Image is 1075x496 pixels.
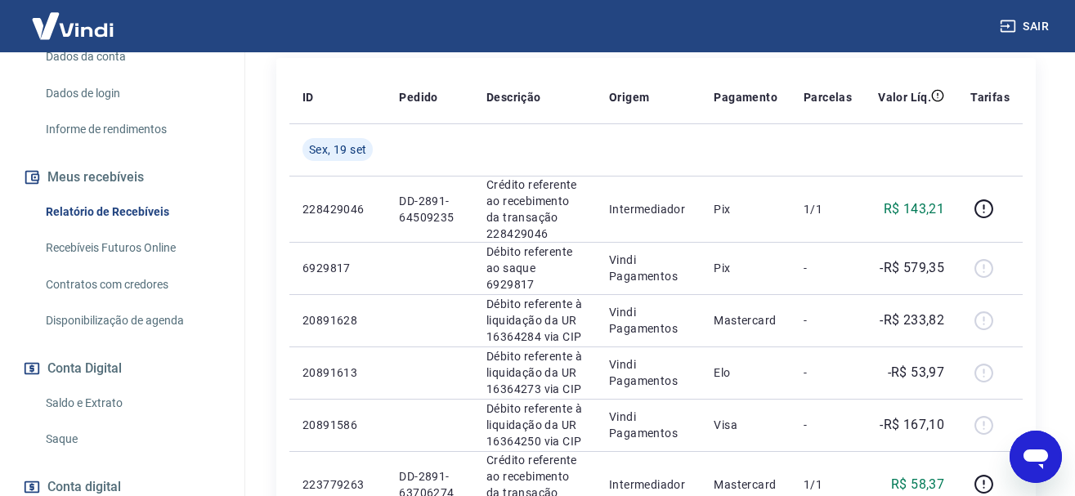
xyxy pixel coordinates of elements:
[888,363,945,382] p: -R$ 53,97
[804,476,852,493] p: 1/1
[970,89,1010,105] p: Tarifas
[804,312,852,328] p: -
[609,201,688,217] p: Intermediador
[302,476,373,493] p: 223779263
[714,364,777,381] p: Elo
[714,417,777,433] p: Visa
[1010,431,1062,483] iframe: Botão para abrir a janela de mensagens
[486,244,583,293] p: Débito referente ao saque 6929817
[20,351,225,387] button: Conta Digital
[39,40,225,74] a: Dados da conta
[302,364,373,381] p: 20891613
[609,252,688,284] p: Vindi Pagamentos
[804,201,852,217] p: 1/1
[997,11,1055,42] button: Sair
[714,89,777,105] p: Pagamento
[714,312,777,328] p: Mastercard
[486,296,583,345] p: Débito referente à liquidação da UR 16364284 via CIP
[609,476,688,493] p: Intermediador
[39,268,225,302] a: Contratos com credores
[39,195,225,229] a: Relatório de Recebíveis
[804,89,852,105] p: Parcelas
[878,89,931,105] p: Valor Líq.
[804,364,852,381] p: -
[880,415,944,435] p: -R$ 167,10
[399,89,437,105] p: Pedido
[714,476,777,493] p: Mastercard
[302,201,373,217] p: 228429046
[609,409,688,441] p: Vindi Pagamentos
[20,1,126,51] img: Vindi
[884,199,945,219] p: R$ 143,21
[609,304,688,337] p: Vindi Pagamentos
[302,260,373,276] p: 6929817
[39,422,225,456] a: Saque
[486,89,541,105] p: Descrição
[302,89,314,105] p: ID
[486,177,583,242] p: Crédito referente ao recebimento da transação 228429046
[39,77,225,110] a: Dados de login
[39,304,225,337] a: Disponibilização de agenda
[609,89,649,105] p: Origem
[880,311,944,330] p: -R$ 233,82
[302,312,373,328] p: 20891628
[39,113,225,146] a: Informe de rendimentos
[302,417,373,433] p: 20891586
[804,260,852,276] p: -
[714,260,777,276] p: Pix
[486,348,583,397] p: Débito referente à liquidação da UR 16364273 via CIP
[486,400,583,449] p: Débito referente à liquidação da UR 16364250 via CIP
[891,475,944,494] p: R$ 58,37
[309,141,366,158] span: Sex, 19 set
[39,387,225,420] a: Saldo e Extrato
[20,159,225,195] button: Meus recebíveis
[39,231,225,265] a: Recebíveis Futuros Online
[804,417,852,433] p: -
[609,356,688,389] p: Vindi Pagamentos
[714,201,777,217] p: Pix
[399,193,460,226] p: DD-2891-64509235
[880,258,944,278] p: -R$ 579,35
